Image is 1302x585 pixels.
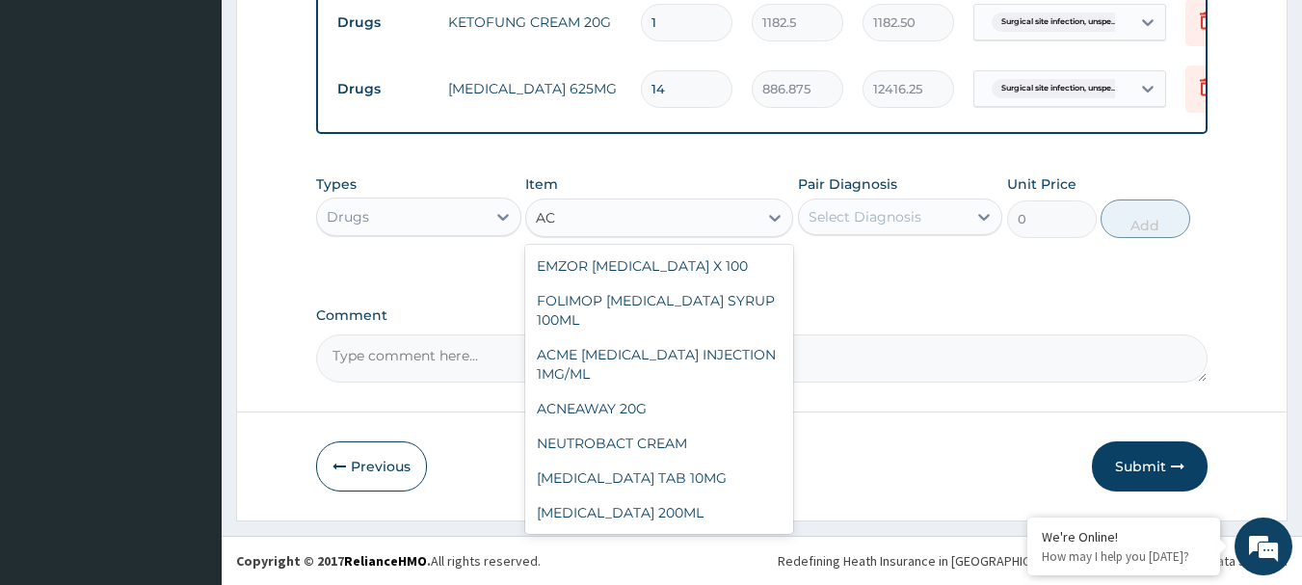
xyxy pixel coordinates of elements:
[316,307,1209,324] label: Comment
[1007,174,1076,194] label: Unit Price
[525,391,793,426] div: ACNEAWAY 20G
[525,174,558,194] label: Item
[316,176,357,193] label: Types
[316,10,362,56] div: Minimize live chat window
[222,536,1302,585] footer: All rights reserved.
[100,108,324,133] div: Chat with us now
[36,96,78,145] img: d_794563401_company_1708531726252_794563401
[798,174,897,194] label: Pair Diagnosis
[10,385,367,452] textarea: Type your message and hit 'Enter'
[992,79,1127,98] span: Surgical site infection, unspe...
[1101,199,1190,238] button: Add
[525,530,793,584] div: [MEDICAL_DATA] SUPPOSITORIES ([MEDICAL_DATA]) X12
[809,207,921,226] div: Select Diagnosis
[344,552,427,570] a: RelianceHMO
[236,552,431,570] strong: Copyright © 2017 .
[328,71,438,107] td: Drugs
[438,69,631,108] td: [MEDICAL_DATA] 625MG
[1042,528,1206,545] div: We're Online!
[525,249,793,283] div: EMZOR [MEDICAL_DATA] X 100
[1042,548,1206,565] p: How may I help you today?
[525,283,793,337] div: FOLIMOP [MEDICAL_DATA] SYRUP 100ML
[525,337,793,391] div: ACME [MEDICAL_DATA] INJECTION 1MG/ML
[438,3,631,41] td: KETOFUNG CREAM 20G
[525,495,793,530] div: [MEDICAL_DATA] 200ML
[992,13,1127,32] span: Surgical site infection, unspe...
[328,5,438,40] td: Drugs
[316,441,427,492] button: Previous
[327,207,369,226] div: Drugs
[1092,441,1208,492] button: Submit
[112,172,266,366] span: We're online!
[778,551,1288,571] div: Redefining Heath Insurance in [GEOGRAPHIC_DATA] using Telemedicine and Data Science!
[525,461,793,495] div: [MEDICAL_DATA] TAB 10MG
[525,426,793,461] div: NEUTROBACT CREAM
